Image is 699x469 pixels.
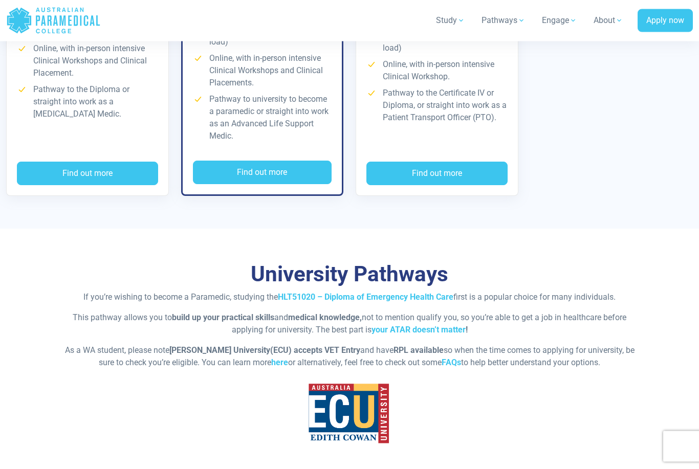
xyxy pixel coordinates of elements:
strong: [PERSON_NAME] [169,346,231,355]
strong: University [233,346,270,355]
li: Pathway to university to become a paramedic or straight into work as an Advanced Life Support Medic. [193,94,332,143]
strong: medical knowledge, [288,313,362,323]
a: About [587,6,629,35]
li: Online, with in-person intensive Clinical Workshops and Clinical Placements. [193,53,332,90]
strong: (ECU) accepts VET Entry [270,346,360,355]
a: HLT51020 – Diploma of Emergency Health Care [278,293,453,302]
a: Study [430,6,471,35]
a: FAQs [442,358,461,368]
li: Pathway to the Diploma or straight into work as a [MEDICAL_DATA] Medic. [17,84,158,121]
button: Find out more [193,161,332,185]
p: As a WA student, please note and have so when the time comes to applying for university, be sure ... [58,345,642,369]
strong: RPL available [394,346,444,355]
strong: build up your practical skills [172,313,274,323]
img: Edith Cowan University logo [303,377,396,448]
a: your ATAR doesn’t matter [372,325,466,335]
button: Find out more [366,162,508,186]
a: Engage [536,6,583,35]
strong: ! [372,325,468,335]
li: Online, with in-person intensive Clinical Workshops and Clinical Placement. [17,43,158,80]
a: Pathways [475,6,532,35]
a: here [271,358,288,368]
p: This pathway allows you to and not to mention qualify you, so you’re able to get a job in healthc... [58,312,642,337]
button: Find out more [17,162,158,186]
li: Pathway to the Certificate IV or Diploma, or straight into work as a Patient Transport Officer (P... [366,87,508,124]
p: If you’re wishing to become a Paramedic, studying the first is a popular choice for many individu... [58,292,642,304]
li: Online, with in-person intensive Clinical Workshop. [366,59,508,83]
h3: University Pathways [58,262,642,288]
a: Australian Paramedical College [6,4,101,37]
a: Apply now [638,9,693,33]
